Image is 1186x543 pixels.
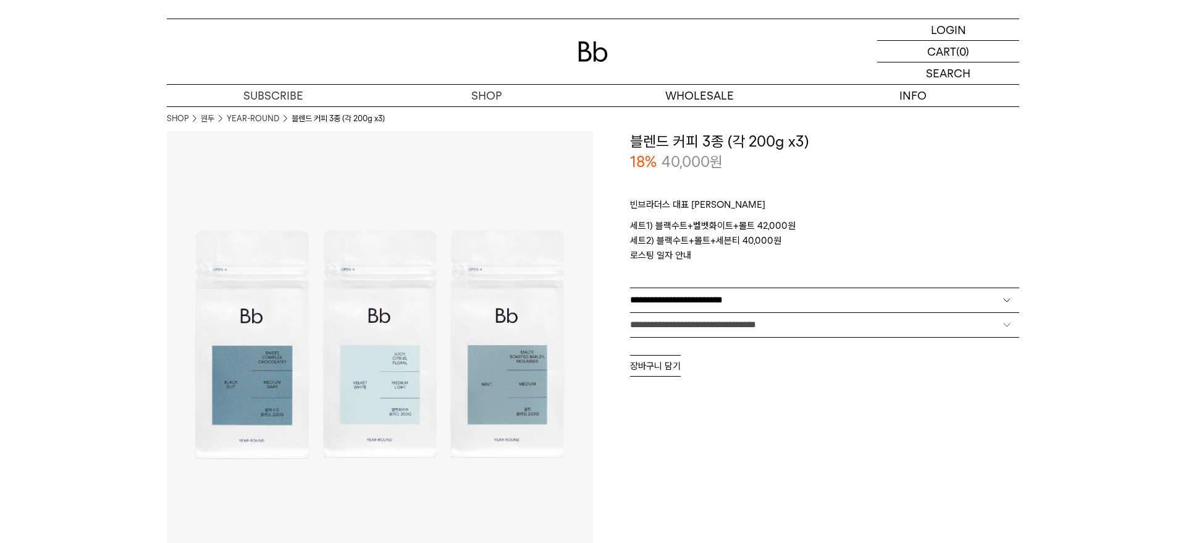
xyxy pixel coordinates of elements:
[710,153,723,171] span: 원
[593,85,806,106] p: WHOLESALE
[662,152,723,173] p: 40,000
[630,152,657,173] p: 18%
[292,113,385,125] li: 블렌드 커피 3종 (각 200g x3)
[630,218,1019,248] p: 세트1) 블랙수트+벨벳화이트+몰트 42,000원 세트2) 블랙수트+몰트+세븐티 40,000원
[630,197,1019,218] p: 빈브라더스 대표 [PERSON_NAME]
[227,113,279,125] a: YEAR-ROUND
[956,41,969,62] p: (0)
[167,85,380,106] a: SUBSCRIBE
[877,19,1019,41] a: LOGIN
[630,131,1019,152] h3: 블렌드 커피 3종 (각 200g x3)
[927,41,956,62] p: CART
[630,248,1019,269] p: 로스팅 일자 안내
[201,113,214,125] a: 원두
[380,85,593,106] a: SHOP
[806,85,1019,106] p: INFO
[578,41,608,62] img: 로고
[167,113,188,125] a: SHOP
[931,19,966,40] p: LOGIN
[630,355,681,377] button: 장바구니 담기
[877,41,1019,62] a: CART (0)
[926,62,970,84] p: SEARCH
